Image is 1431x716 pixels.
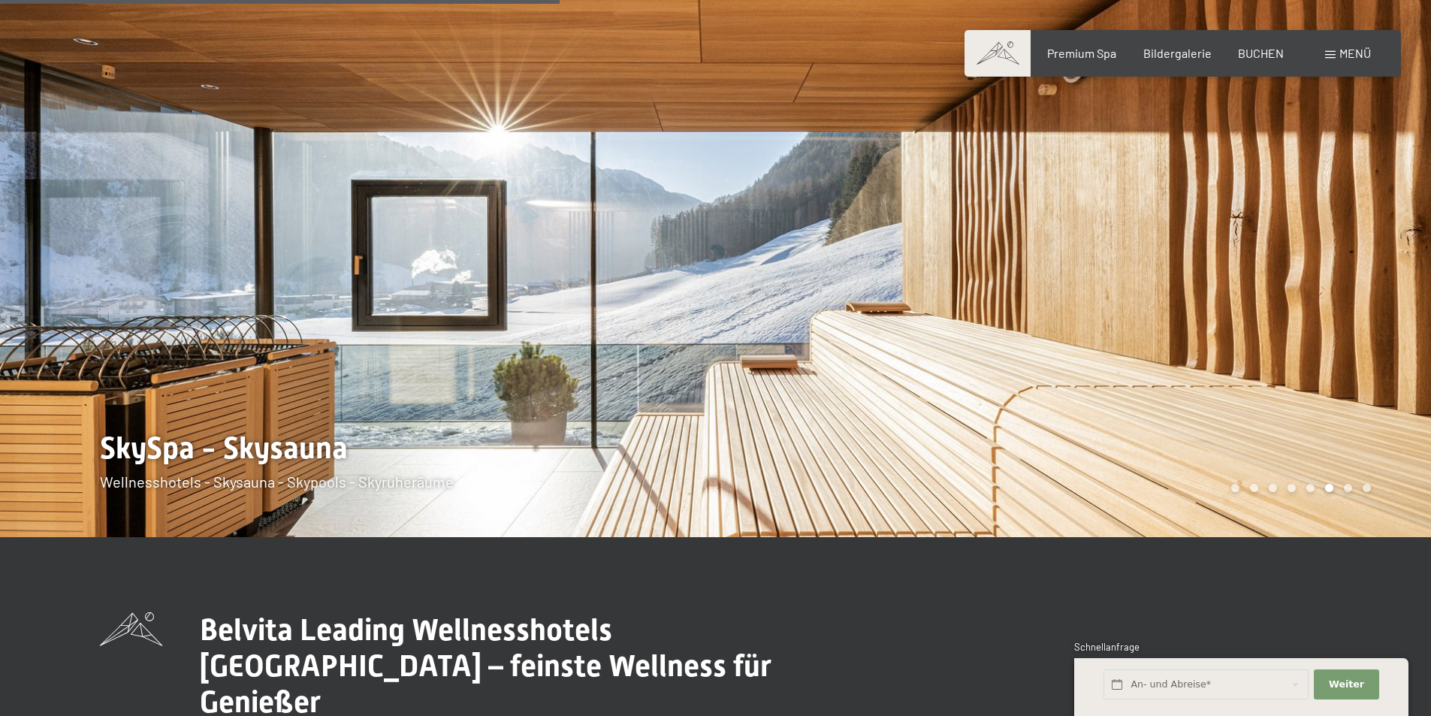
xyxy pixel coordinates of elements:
[1314,669,1378,700] button: Weiter
[1074,641,1140,653] span: Schnellanfrage
[1231,484,1239,492] div: Carousel Page 1
[1238,46,1284,60] a: BUCHEN
[1047,46,1116,60] a: Premium Spa
[1344,484,1352,492] div: Carousel Page 7
[1329,678,1364,691] span: Weiter
[1269,484,1277,492] div: Carousel Page 3
[1363,484,1371,492] div: Carousel Page 8
[1288,484,1296,492] div: Carousel Page 4
[1325,484,1333,492] div: Carousel Page 6 (Current Slide)
[1306,484,1315,492] div: Carousel Page 5
[1339,46,1371,60] span: Menü
[1143,46,1212,60] a: Bildergalerie
[1250,484,1258,492] div: Carousel Page 2
[1226,484,1371,492] div: Carousel Pagination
